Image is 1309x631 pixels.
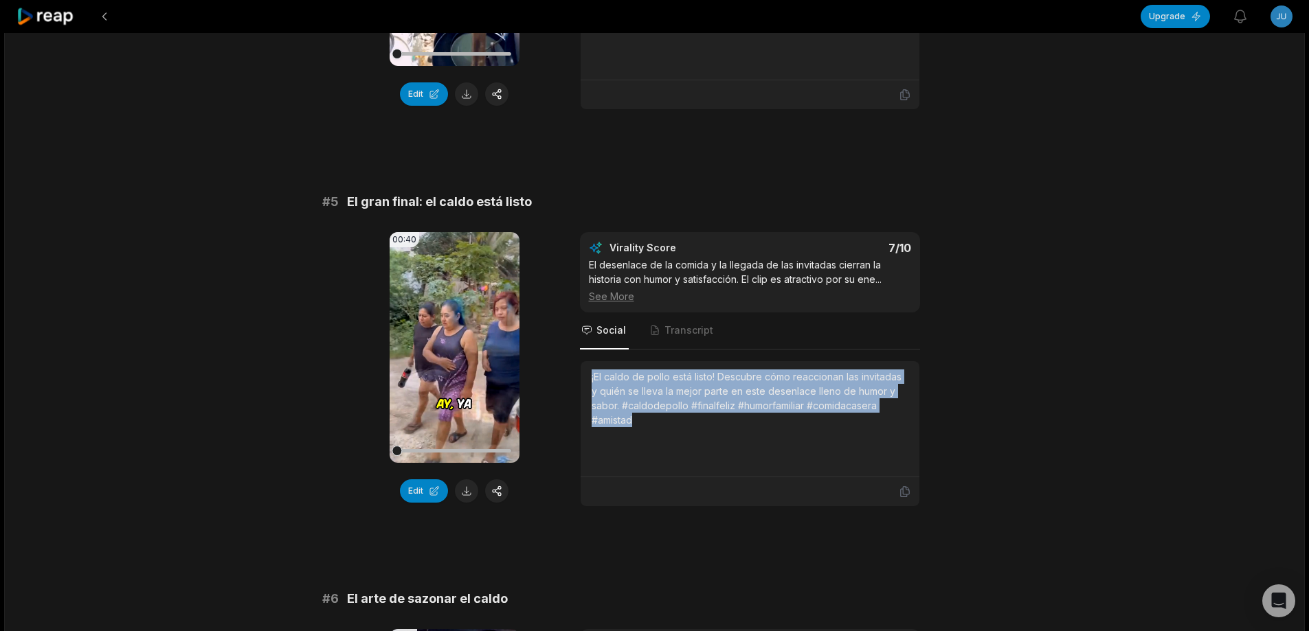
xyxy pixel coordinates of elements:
[390,232,519,463] video: Your browser does not support mp4 format.
[763,241,911,255] div: 7 /10
[589,289,911,303] div: See More
[1141,5,1210,28] button: Upgrade
[347,192,532,211] span: El gran final: el caldo está listo
[347,589,508,608] span: El arte de sazonar el caldo
[322,192,339,211] span: # 5
[592,369,908,427] div: ¡El caldo de pollo está listo! Descubre cómo reaccionan las invitadas y quién se lleva la mejor p...
[1262,584,1295,617] div: Open Intercom Messenger
[589,257,911,303] div: El desenlace de la comida y la llegada de las invitadas cierran la historia con humor y satisfacc...
[400,82,448,106] button: Edit
[664,323,713,337] span: Transcript
[580,312,920,349] nav: Tabs
[322,589,339,608] span: # 6
[609,241,757,255] div: Virality Score
[596,323,626,337] span: Social
[400,479,448,503] button: Edit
